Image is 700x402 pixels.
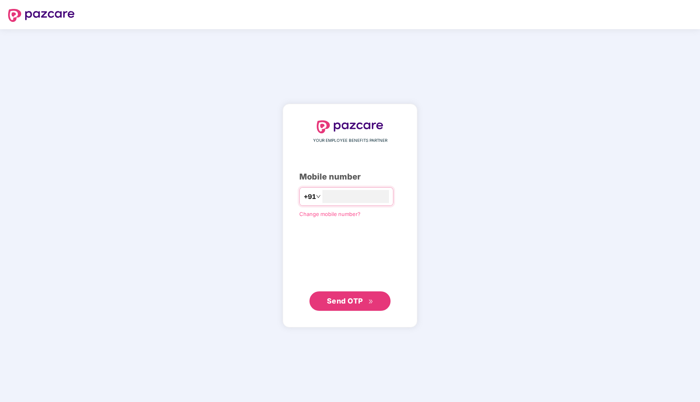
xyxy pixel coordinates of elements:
span: YOUR EMPLOYEE BENEFITS PARTNER [313,137,387,144]
span: +91 [304,192,316,202]
span: double-right [368,299,374,304]
div: Mobile number [299,171,401,183]
img: logo [317,120,383,133]
span: down [316,194,321,199]
img: logo [8,9,75,22]
span: Send OTP [327,297,363,305]
a: Change mobile number? [299,211,361,217]
button: Send OTPdouble-right [309,291,391,311]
